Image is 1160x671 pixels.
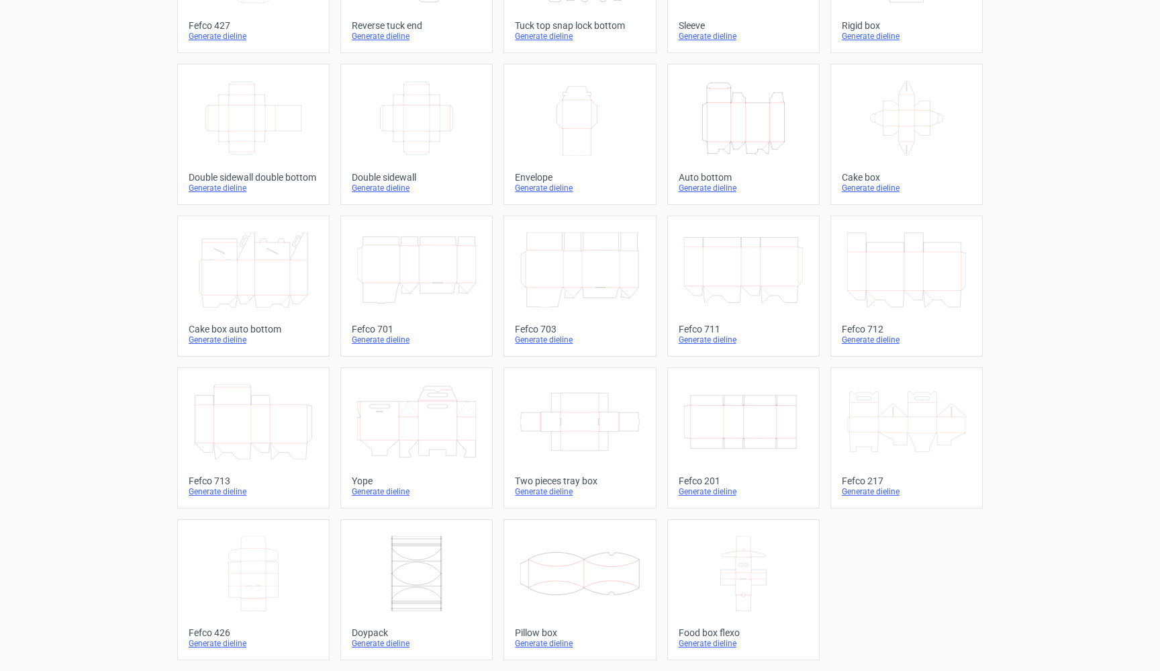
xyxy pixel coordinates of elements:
[352,486,481,497] div: Generate dieline
[503,64,656,205] a: EnvelopeGenerate dieline
[177,216,330,357] a: Cake box auto bottomGenerate dieline
[830,367,983,508] a: Fefco 217Generate dieline
[679,183,808,193] div: Generate dieline
[515,476,644,486] div: Two pieces tray box
[189,638,318,649] div: Generate dieline
[842,183,971,193] div: Generate dieline
[667,519,820,660] a: Food box flexoGenerate dieline
[515,20,644,31] div: Tuck top snap lock bottom
[667,367,820,508] a: Fefco 201Generate dieline
[189,172,318,183] div: Double sidewall double bottom
[842,172,971,183] div: Cake box
[515,324,644,334] div: Fefco 703
[340,64,493,205] a: Double sidewallGenerate dieline
[842,31,971,42] div: Generate dieline
[352,20,481,31] div: Reverse tuck end
[352,476,481,486] div: Yope
[340,519,493,660] a: DoypackGenerate dieline
[667,216,820,357] a: Fefco 711Generate dieline
[830,64,983,205] a: Cake boxGenerate dieline
[189,20,318,31] div: Fefco 427
[515,31,644,42] div: Generate dieline
[503,216,656,357] a: Fefco 703Generate dieline
[679,172,808,183] div: Auto bottom
[352,638,481,649] div: Generate dieline
[679,486,808,497] div: Generate dieline
[842,20,971,31] div: Rigid box
[352,334,481,345] div: Generate dieline
[515,638,644,649] div: Generate dieline
[842,324,971,334] div: Fefco 712
[189,334,318,345] div: Generate dieline
[667,64,820,205] a: Auto bottomGenerate dieline
[189,324,318,334] div: Cake box auto bottom
[177,64,330,205] a: Double sidewall double bottomGenerate dieline
[503,519,656,660] a: Pillow boxGenerate dieline
[352,324,481,334] div: Fefco 701
[352,31,481,42] div: Generate dieline
[830,216,983,357] a: Fefco 712Generate dieline
[352,183,481,193] div: Generate dieline
[189,476,318,486] div: Fefco 713
[679,627,808,638] div: Food box flexo
[189,627,318,638] div: Fefco 426
[177,367,330,508] a: Fefco 713Generate dieline
[679,31,808,42] div: Generate dieline
[515,183,644,193] div: Generate dieline
[515,486,644,497] div: Generate dieline
[340,367,493,508] a: YopeGenerate dieline
[177,519,330,660] a: Fefco 426Generate dieline
[340,216,493,357] a: Fefco 701Generate dieline
[679,20,808,31] div: Sleeve
[189,183,318,193] div: Generate dieline
[679,324,808,334] div: Fefco 711
[189,486,318,497] div: Generate dieline
[679,476,808,486] div: Fefco 201
[842,476,971,486] div: Fefco 217
[515,172,644,183] div: Envelope
[352,627,481,638] div: Doypack
[515,334,644,345] div: Generate dieline
[842,486,971,497] div: Generate dieline
[679,638,808,649] div: Generate dieline
[503,367,656,508] a: Two pieces tray boxGenerate dieline
[679,334,808,345] div: Generate dieline
[515,627,644,638] div: Pillow box
[352,172,481,183] div: Double sidewall
[189,31,318,42] div: Generate dieline
[842,334,971,345] div: Generate dieline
